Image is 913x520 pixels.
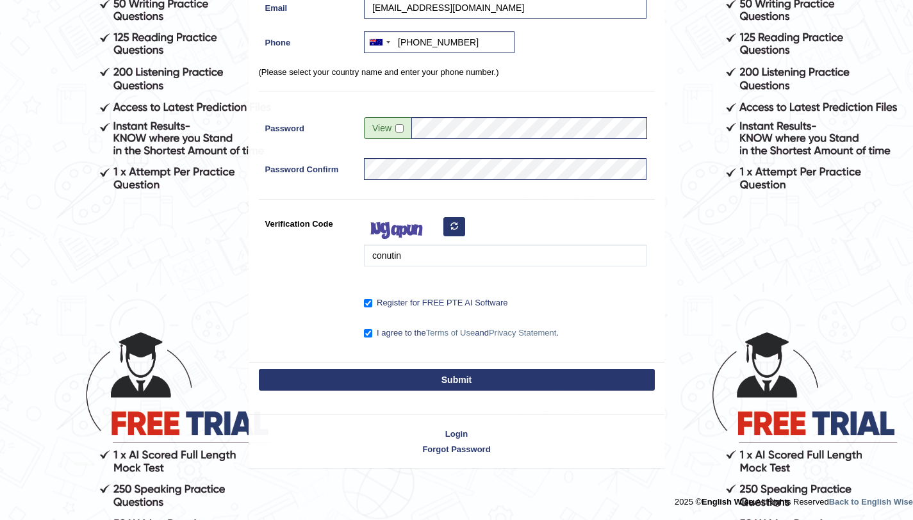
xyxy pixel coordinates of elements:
a: Forgot Password [249,443,664,455]
label: Verification Code [259,213,358,230]
input: Show/Hide Password [395,124,404,133]
a: Terms of Use [426,328,475,337]
label: I agree to the and . [364,327,559,339]
input: +61 412 345 678 [364,31,514,53]
p: (Please select your country name and enter your phone number.) [259,66,655,78]
button: Submit [259,369,655,391]
label: Phone [259,31,358,49]
a: Back to English Wise [829,497,913,507]
strong: English Wise. [702,497,755,507]
div: Australia: +61 [365,32,394,53]
a: Privacy Statement [489,328,557,337]
input: I agree to theTerms of UseandPrivacy Statement. [364,329,372,337]
label: Password Confirm [259,158,358,175]
div: 2025 © All Rights Reserved [675,489,913,508]
input: Register for FREE PTE AI Software [364,299,372,307]
label: Password [259,117,358,134]
a: Login [249,428,664,440]
label: Register for FREE PTE AI Software [364,297,507,309]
